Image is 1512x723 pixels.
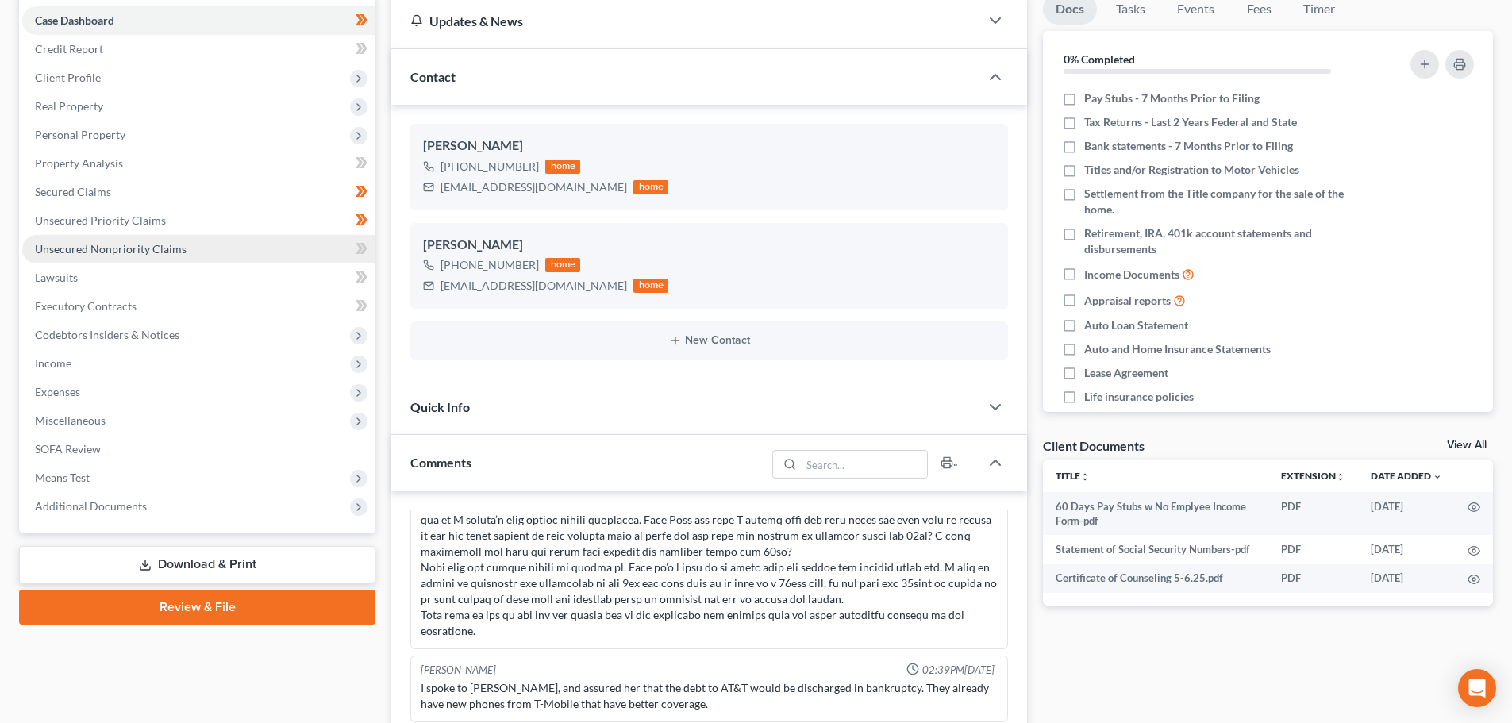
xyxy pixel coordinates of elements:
[1358,492,1455,536] td: [DATE]
[22,206,375,235] a: Unsecured Priority Claims
[35,442,101,456] span: SOFA Review
[35,156,123,170] span: Property Analysis
[35,213,166,227] span: Unsecured Priority Claims
[545,258,580,272] div: home
[1043,492,1268,536] td: 60 Days Pay Stubs w No Emplyee Income Form-pdf
[441,257,539,273] div: [PHONE_NUMBER]
[1084,186,1367,217] span: Settlement from the Title company for the sale of the home.
[410,455,471,470] span: Comments
[1458,669,1496,707] div: Open Intercom Messenger
[1084,389,1194,405] span: Life insurance policies
[545,160,580,174] div: home
[1084,341,1271,357] span: Auto and Home Insurance Statements
[802,451,928,478] input: Search...
[1080,472,1090,482] i: unfold_more
[22,235,375,263] a: Unsecured Nonpriority Claims
[1084,225,1367,257] span: Retirement, IRA, 401k account statements and disbursements
[410,69,456,84] span: Contact
[1084,114,1297,130] span: Tax Returns - Last 2 Years Federal and State
[1084,267,1179,283] span: Income Documents
[35,128,125,141] span: Personal Property
[1056,470,1090,482] a: Titleunfold_more
[1084,293,1171,309] span: Appraisal reports
[423,137,995,156] div: [PERSON_NAME]
[633,180,668,194] div: home
[1433,472,1442,482] i: expand_more
[35,413,106,427] span: Miscellaneous
[410,399,470,414] span: Quick Info
[22,292,375,321] a: Executory Contracts
[421,663,496,678] div: [PERSON_NAME]
[1281,470,1345,482] a: Extensionunfold_more
[1268,535,1358,563] td: PDF
[1336,472,1345,482] i: unfold_more
[22,6,375,35] a: Case Dashboard
[1358,564,1455,593] td: [DATE]
[35,13,114,27] span: Case Dashboard
[423,236,995,255] div: [PERSON_NAME]
[1084,365,1168,381] span: Lease Agreement
[19,590,375,625] a: Review & File
[1064,52,1135,66] strong: 0% Completed
[35,328,179,341] span: Codebtors Insiders & Notices
[22,178,375,206] a: Secured Claims
[1268,492,1358,536] td: PDF
[1043,437,1145,454] div: Client Documents
[1447,440,1487,451] a: View All
[35,271,78,284] span: Lawsuits
[410,13,960,29] div: Updates & News
[35,356,71,370] span: Income
[22,435,375,463] a: SOFA Review
[441,159,539,175] div: [PHONE_NUMBER]
[1043,535,1268,563] td: Statement of Social Security Numbers-pdf
[421,401,998,639] div: Lore ips Dolorsi Ametcon adipisci elits doeiu temporinc ut labor etdolorema aliquaen. AD&M ve qui...
[35,242,187,256] span: Unsecured Nonpriority Claims
[22,149,375,178] a: Property Analysis
[421,680,998,712] div: I spoke to [PERSON_NAME], and assured her that the debt to AT&T would be discharged in bankruptcy...
[35,71,101,84] span: Client Profile
[1371,470,1442,482] a: Date Added expand_more
[633,279,668,293] div: home
[441,179,627,195] div: [EMAIL_ADDRESS][DOMAIN_NAME]
[22,263,375,292] a: Lawsuits
[35,42,103,56] span: Credit Report
[35,99,103,113] span: Real Property
[1084,162,1299,178] span: Titles and/or Registration to Motor Vehicles
[441,278,627,294] div: [EMAIL_ADDRESS][DOMAIN_NAME]
[1084,317,1188,333] span: Auto Loan Statement
[19,546,375,583] a: Download & Print
[1084,90,1260,106] span: Pay Stubs - 7 Months Prior to Filing
[1084,138,1293,154] span: Bank statements - 7 Months Prior to Filing
[22,35,375,63] a: Credit Report
[1043,564,1268,593] td: Certificate of Counseling 5-6.25.pdf
[35,471,90,484] span: Means Test
[35,299,137,313] span: Executory Contracts
[35,185,111,198] span: Secured Claims
[1358,535,1455,563] td: [DATE]
[423,334,995,347] button: New Contact
[35,499,147,513] span: Additional Documents
[35,385,80,398] span: Expenses
[1268,564,1358,593] td: PDF
[922,663,995,678] span: 02:39PM[DATE]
